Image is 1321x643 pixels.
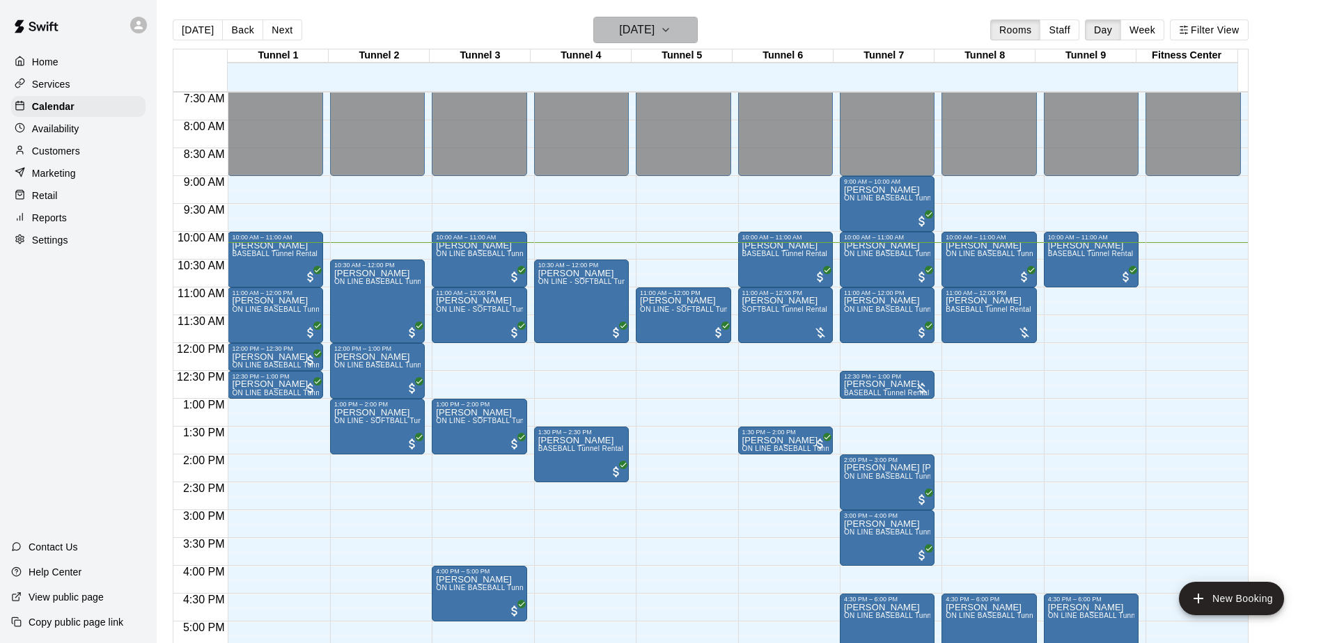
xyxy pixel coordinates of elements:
[330,399,425,454] div: 1:00 PM – 2:00 PM: Claire Thompson
[609,326,623,340] span: All customers have paid
[844,596,930,603] div: 4:30 PM – 6:00 PM
[733,49,834,63] div: Tunnel 6
[640,289,726,296] div: 11:00 AM – 12:00 PM
[915,548,929,562] span: All customers have paid
[180,482,228,494] span: 2:30 PM
[844,389,930,397] span: BASEBALL Tunnel Rental
[11,74,146,95] div: Services
[844,512,930,519] div: 3:00 PM – 4:00 PM
[180,120,228,132] span: 8:00 AM
[180,93,228,104] span: 7:30 AM
[330,260,425,343] div: 10:30 AM – 12:00 PM: Darryl Sherman
[173,19,223,40] button: [DATE]
[32,233,68,247] p: Settings
[436,417,570,424] span: ON LINE - SOFTBALL Tunnel 1-6 Rental
[232,373,318,380] div: 12:30 PM – 1:00 PM
[405,381,419,395] span: All customers have paid
[946,289,1032,296] div: 11:00 AM – 12:00 PM
[436,250,566,257] span: ON LINE BASEBALL Tunnel 1-6 Rental
[844,473,974,480] span: ON LINE BASEBALL Tunnel 7-9 Rental
[334,417,469,424] span: ON LINE - SOFTBALL Tunnel 1-6 Rental
[180,148,228,160] span: 8:30 AM
[1179,582,1284,615] button: add
[232,289,318,296] div: 11:00 AM – 12:00 PM
[1044,232,1139,287] div: 10:00 AM – 11:00 AM: BASEBALL Tunnel Rental
[844,305,974,313] span: ON LINE BASEBALL Tunnel 7-9 Rental
[941,287,1036,343] div: 11:00 AM – 12:00 PM: BASEBALL Tunnel Rental
[304,270,318,284] span: All customers have paid
[263,19,302,40] button: Next
[990,19,1040,40] button: Rooms
[232,250,318,257] span: BASEBALL Tunnel Rental
[29,615,123,629] p: Copy public page link
[1017,270,1031,284] span: All customers have paid
[405,437,419,451] span: All customers have paid
[173,343,228,355] span: 12:00 PM
[228,49,329,63] div: Tunnel 1
[636,287,730,343] div: 11:00 AM – 12:00 PM: Madison Muehling
[738,287,833,343] div: 11:00 AM – 12:00 PM: SOFTBALL Tunnel Rental
[1136,49,1237,63] div: Fitness Center
[11,230,146,251] a: Settings
[180,204,228,216] span: 9:30 AM
[844,457,930,463] div: 2:00 PM – 3:00 PM
[329,49,430,63] div: Tunnel 2
[508,270,522,284] span: All customers have paid
[432,287,526,343] div: 11:00 AM – 12:00 PM: Blake Berchman
[32,100,75,113] p: Calendar
[508,604,522,618] span: All customers have paid
[228,343,322,371] div: 12:00 PM – 12:30 PM: Kim Mowbray
[304,354,318,367] span: All customers have paid
[813,437,827,451] span: All customers have paid
[32,211,67,225] p: Reports
[1035,49,1136,63] div: Tunnel 9
[32,122,79,136] p: Availability
[436,305,570,313] span: ON LINE - SOFTBALL Tunnel 1-6 Rental
[334,278,464,285] span: ON LINE BASEBALL Tunnel 1-6 Rental
[432,399,526,454] div: 1:00 PM – 2:00 PM: Claire Thompson
[32,189,58,203] p: Retail
[232,345,318,352] div: 12:00 PM – 12:30 PM
[1085,19,1121,40] button: Day
[432,232,526,287] div: 10:00 AM – 11:00 AM: Domonic Saucedo
[11,163,146,184] a: Marketing
[844,373,930,380] div: 12:30 PM – 1:00 PM
[738,232,833,287] div: 10:00 AM – 11:00 AM: BASEBALL Tunnel Rental
[174,232,228,244] span: 10:00 AM
[840,176,935,232] div: 9:00 AM – 10:00 AM: Ben Zielinski
[742,234,829,241] div: 10:00 AM – 11:00 AM
[32,55,58,69] p: Home
[619,20,655,40] h6: [DATE]
[534,427,629,482] div: 1:30 PM – 2:30 PM: BASEBALL Tunnel Rental
[640,305,774,313] span: ON LINE - SOFTBALL Tunnel 1-6 Rental
[935,49,1035,63] div: Tunnel 8
[11,141,146,161] a: Customers
[180,176,228,188] span: 9:00 AM
[180,621,228,633] span: 5:00 PM
[436,234,522,241] div: 10:00 AM – 11:00 AM
[593,17,698,43] button: [DATE]
[432,566,526,621] div: 4:00 PM – 5:00 PM: Eyan Sandoval
[840,287,935,343] div: 11:00 AM – 12:00 PM: Bryan Morrison
[742,445,873,452] span: ON LINE BASEBALL Tunnel 1-6 Rental
[173,371,228,383] span: 12:30 PM
[1048,612,1178,619] span: ON LINE BASEBALL Tunnel 7-9 Rental
[11,185,146,206] a: Retail
[334,401,421,408] div: 1:00 PM – 2:00 PM
[174,260,228,271] span: 10:30 AM
[232,361,362,369] span: ON LINE BASEBALL Tunnel 1-6 Rental
[436,401,522,408] div: 1:00 PM – 2:00 PM
[11,51,146,72] a: Home
[946,596,1032,603] div: 4:30 PM – 6:00 PM
[915,270,929,284] span: All customers have paid
[531,49,632,63] div: Tunnel 4
[738,427,833,454] div: 1:30 PM – 2:00 PM: Tyler Senger
[946,250,1076,257] span: ON LINE BASEBALL Tunnel 7-9 Rental
[844,178,930,185] div: 9:00 AM – 10:00 AM
[508,437,522,451] span: All customers have paid
[538,262,625,269] div: 10:30 AM – 12:00 PM
[180,454,228,466] span: 2:00 PM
